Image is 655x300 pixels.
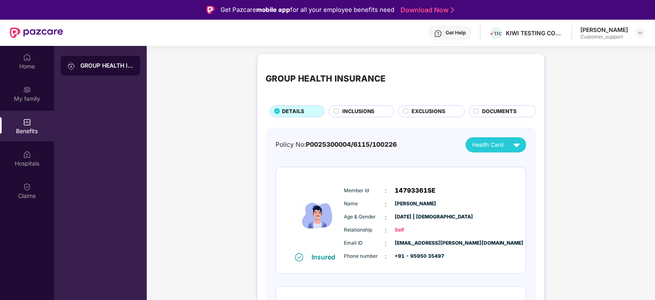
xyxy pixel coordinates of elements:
[344,200,385,208] span: Name
[580,34,628,40] div: Customer_support
[80,61,134,70] div: GROUP HEALTH INSURANCE
[256,6,290,14] strong: mobile app
[282,107,304,116] span: DETAILS
[395,213,436,221] span: [DATE] | [DEMOGRAPHIC_DATA]
[23,53,31,61] img: svg+xml;base64,PHN2ZyBpZD0iSG9tZSIgeG1sbnM9Imh0dHA6Ly93d3cudzMub3JnLzIwMDAvc3ZnIiB3aWR0aD0iMjAiIG...
[385,252,387,261] span: :
[490,32,502,36] img: logo.png
[266,72,386,85] div: GROUP HEALTH INSURANCE
[295,253,303,261] img: svg+xml;base64,PHN2ZyB4bWxucz0iaHR0cDovL3d3dy53My5vcmcvMjAwMC9zdmciIHdpZHRoPSIxNiIgaGVpZ2h0PSIxNi...
[395,252,436,260] span: +91 - 95950 35497
[451,6,454,14] img: Stroke
[466,137,526,152] button: Health Card
[482,107,517,116] span: DOCUMENTS
[342,107,375,116] span: INCLUSIONS
[67,62,75,70] img: svg+xml;base64,PHN2ZyB3aWR0aD0iMjAiIGhlaWdodD0iMjAiIHZpZXdCb3g9IjAgMCAyMCAyMCIgZmlsbD0ibm9uZSIgeG...
[344,239,385,247] span: Email ID
[637,30,644,36] img: svg+xml;base64,PHN2ZyBpZD0iRHJvcGRvd24tMzJ4MzIiIHhtbG5zPSJodHRwOi8vd3d3LnczLm9yZy8yMDAwL3N2ZyIgd2...
[395,186,436,195] span: 14793361SE
[385,226,387,235] span: :
[395,200,436,208] span: [PERSON_NAME]
[344,213,385,221] span: Age & Gender
[306,141,397,148] span: P0025300004/6115/100226
[344,187,385,195] span: Member Id
[312,253,340,261] div: Insured
[207,6,215,14] img: Logo
[293,179,342,252] img: icon
[275,140,397,150] div: Policy No:
[10,27,63,38] img: New Pazcare Logo
[580,26,628,34] div: [PERSON_NAME]
[23,150,31,159] img: svg+xml;base64,PHN2ZyBpZD0iSG9zcGl0YWxzIiB4bWxucz0iaHR0cDovL3d3dy53My5vcmcvMjAwMC9zdmciIHdpZHRoPS...
[385,186,387,195] span: :
[23,86,31,94] img: svg+xml;base64,PHN2ZyB3aWR0aD0iMjAiIGhlaWdodD0iMjAiIHZpZXdCb3g9IjAgMCAyMCAyMCIgZmlsbD0ibm9uZSIgeG...
[446,30,466,36] div: Get Help
[344,226,385,234] span: Relationship
[395,239,436,247] span: [EMAIL_ADDRESS][PERSON_NAME][DOMAIN_NAME]
[23,183,31,191] img: svg+xml;base64,PHN2ZyBpZD0iQ2xhaW0iIHhtbG5zPSJodHRwOi8vd3d3LnczLm9yZy8yMDAwL3N2ZyIgd2lkdGg9IjIwIi...
[509,138,524,152] img: svg+xml;base64,PHN2ZyB4bWxucz0iaHR0cDovL3d3dy53My5vcmcvMjAwMC9zdmciIHZpZXdCb3g9IjAgMCAyNCAyNCIgd2...
[506,29,563,37] div: KIWI TESTING CONSULTANCY INDIA PRIVATE LIMITED
[385,239,387,248] span: :
[221,5,394,15] div: Get Pazcare for all your employee benefits need
[23,118,31,126] img: svg+xml;base64,PHN2ZyBpZD0iQmVuZWZpdHMiIHhtbG5zPSJodHRwOi8vd3d3LnczLm9yZy8yMDAwL3N2ZyIgd2lkdGg9Ij...
[472,141,503,149] span: Health Card
[412,107,445,116] span: EXCLUSIONS
[385,200,387,209] span: :
[385,213,387,222] span: :
[344,252,385,260] span: Phone number
[400,6,452,14] a: Download Now
[395,226,436,234] span: Self
[434,30,442,38] img: svg+xml;base64,PHN2ZyBpZD0iSGVscC0zMngzMiIgeG1sbnM9Imh0dHA6Ly93d3cudzMub3JnLzIwMDAvc3ZnIiB3aWR0aD...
